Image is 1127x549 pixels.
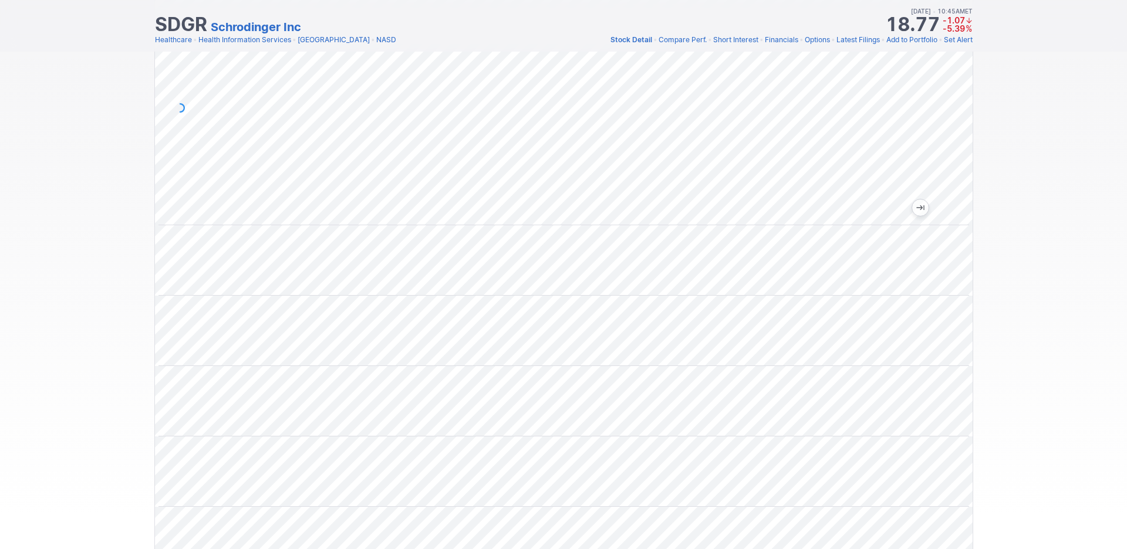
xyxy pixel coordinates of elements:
[298,34,370,46] a: [GEOGRAPHIC_DATA]
[939,34,943,46] span: •
[610,35,652,44] span: Stock Detail
[886,34,937,46] a: Add to Portfolio
[885,15,940,34] strong: 18.77
[881,34,885,46] span: •
[610,34,652,46] a: Stock Detail
[292,34,296,46] span: •
[911,6,973,16] span: [DATE] 10:45AM ET
[198,34,291,46] a: Health Information Services
[765,34,798,46] a: Financials
[933,8,936,15] span: •
[376,34,396,46] a: NASD
[836,35,880,44] span: Latest Filings
[659,35,707,44] span: Compare Perf.
[708,34,712,46] span: •
[653,34,657,46] span: •
[944,34,973,46] a: Set Alert
[943,23,965,33] span: -5.39
[211,19,301,35] a: Schrodinger Inc
[193,34,197,46] span: •
[966,23,972,33] span: %
[799,34,804,46] span: •
[912,199,929,216] button: Jump to the most recent bar
[760,34,764,46] span: •
[155,34,192,46] a: Healthcare
[831,34,835,46] span: •
[155,15,207,34] h1: SDGR
[659,34,707,46] a: Compare Perf.
[943,15,965,25] span: -1.07
[713,34,758,46] a: Short Interest
[805,34,830,46] a: Options
[371,34,375,46] span: •
[836,34,880,46] a: Latest Filings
